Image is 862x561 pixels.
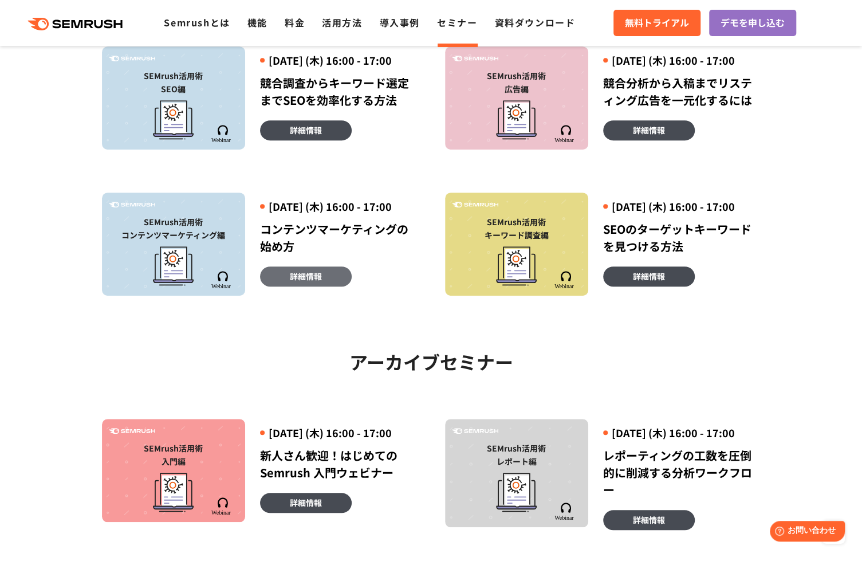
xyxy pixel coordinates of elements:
div: SEOのターゲットキーワードを見つける方法 [603,221,761,255]
a: 導入事例 [380,15,420,29]
div: SEMrush活用術 入門編 [108,442,239,468]
a: デモを申し込む [709,10,796,36]
a: 詳細情報 [260,266,352,287]
div: [DATE] (木) 16:00 - 17:00 [603,199,761,214]
a: 詳細情報 [260,120,352,140]
div: 競合調査からキーワード選定までSEOを効率化する方法 [260,74,418,109]
div: SEMrush活用術 レポート編 [451,442,582,468]
a: Semrushとは [164,15,230,29]
img: Semrush [452,202,498,208]
a: 詳細情報 [603,120,695,140]
span: 詳細情報 [633,513,665,526]
div: 競合分析から入稿までリスティング広告を一元化するには [603,74,761,109]
span: 無料トライアル [625,15,689,30]
img: Semrush [554,125,577,143]
div: [DATE] (木) 16:00 - 17:00 [260,199,418,214]
div: SEMrush活用術 キーワード調査編 [451,215,582,242]
img: Semrush [109,428,155,434]
a: 無料トライアル [613,10,700,36]
a: 詳細情報 [603,510,695,530]
div: 新人さん歓迎！はじめてのSemrush 入門ウェビナー [260,447,418,481]
div: SEMrush活用術 コンテンツマーケティング編 [108,215,239,242]
div: [DATE] (木) 16:00 - 17:00 [260,426,418,440]
span: 詳細情報 [633,124,665,136]
a: 資料ダウンロード [494,15,575,29]
img: Semrush [211,271,234,289]
div: [DATE] (木) 16:00 - 17:00 [260,53,418,68]
img: Semrush [211,125,234,143]
iframe: Help widget launcher [760,516,849,548]
span: 詳細情報 [290,270,322,283]
img: Semrush [109,202,155,208]
div: SEMrush活用術 広告編 [451,69,582,96]
a: 機能 [247,15,267,29]
a: 料金 [285,15,305,29]
a: 詳細情報 [260,493,352,513]
div: [DATE] (木) 16:00 - 17:00 [603,53,761,68]
img: Semrush [109,56,155,62]
img: Semrush [452,428,498,434]
div: [DATE] (木) 16:00 - 17:00 [603,426,761,440]
img: Semrush [452,56,498,62]
a: セミナー [437,15,477,29]
span: 詳細情報 [290,124,322,136]
div: SEMrush活用術 SEO編 [108,69,239,96]
span: 詳細情報 [633,270,665,283]
span: デモを申し込む [721,15,785,30]
span: 詳細情報 [290,496,322,509]
a: 詳細情報 [603,266,695,287]
div: コンテンツマーケティングの始め方 [260,221,418,255]
img: Semrush [211,497,234,515]
h2: アーカイブセミナー [102,347,761,376]
a: 活用方法 [322,15,362,29]
img: Semrush [554,503,577,520]
img: Semrush [554,271,577,289]
div: レポーティングの工数を圧倒的に削減する分析ワークフロー [603,447,761,499]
